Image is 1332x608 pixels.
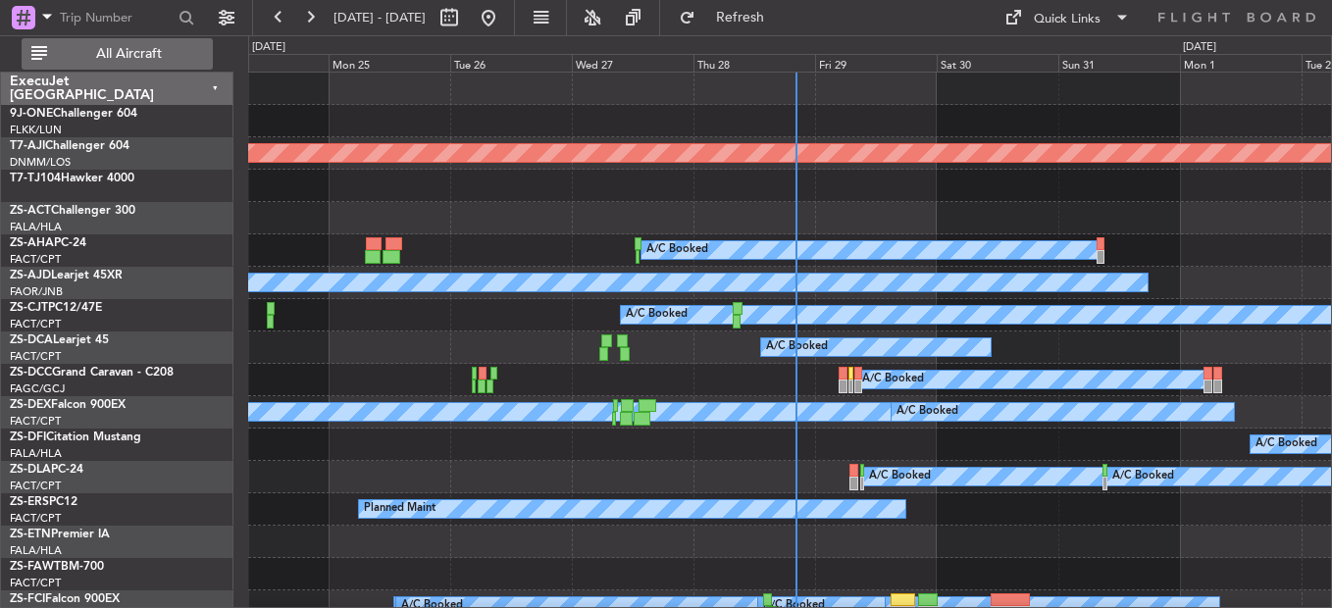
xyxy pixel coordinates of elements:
button: Refresh [670,2,788,33]
a: FACT/CPT [10,349,61,364]
span: ZS-FAW [10,561,54,573]
a: FACT/CPT [10,252,61,267]
button: Quick Links [995,2,1140,33]
span: ZS-ACT [10,205,51,217]
span: ZS-ETN [10,529,51,540]
a: FAOR/JNB [10,284,63,299]
div: Wed 27 [572,54,693,72]
div: Planned Maint [364,494,435,524]
div: Sun 24 [207,54,329,72]
div: Quick Links [1034,10,1101,29]
a: T7-AJIChallenger 604 [10,140,129,152]
span: ZS-DCA [10,334,53,346]
input: Trip Number [60,3,173,32]
span: T7-AJI [10,140,45,152]
span: ZS-FCI [10,593,45,605]
a: ZS-FCIFalcon 900EX [10,593,120,605]
span: All Aircraft [51,47,207,61]
span: ZS-DFI [10,431,46,443]
a: FALA/HLA [10,446,62,461]
a: ZS-CJTPC12/47E [10,302,102,314]
span: ZS-AJD [10,270,51,281]
a: T7-TJ104Hawker 4000 [10,173,134,184]
div: Mon 1 [1180,54,1302,72]
div: A/C Booked [869,462,931,491]
span: Refresh [699,11,782,25]
a: FACT/CPT [10,576,61,590]
button: All Aircraft [22,38,213,70]
a: ZS-FAWTBM-700 [10,561,104,573]
a: FALA/HLA [10,543,62,558]
a: ZS-ETNPremier IA [10,529,110,540]
span: ZS-AHA [10,237,54,249]
a: FACT/CPT [10,511,61,526]
div: Sat 30 [937,54,1058,72]
a: ZS-DCALearjet 45 [10,334,109,346]
a: 9J-ONEChallenger 604 [10,108,137,120]
a: ZS-ERSPC12 [10,496,77,508]
div: [DATE] [1183,39,1216,56]
a: DNMM/LOS [10,155,71,170]
a: ZS-DCCGrand Caravan - C208 [10,367,174,379]
span: [DATE] - [DATE] [333,9,426,26]
a: FACT/CPT [10,479,61,493]
span: 9J-ONE [10,108,53,120]
a: ZS-ACTChallenger 300 [10,205,135,217]
div: A/C Booked [897,397,958,427]
div: A/C Booked [1112,462,1174,491]
span: ZS-ERS [10,496,49,508]
a: FAGC/GCJ [10,381,65,396]
span: T7-TJ104 [10,173,61,184]
div: A/C Booked [766,332,828,362]
a: FACT/CPT [10,414,61,429]
a: FALA/HLA [10,220,62,234]
a: FLKK/LUN [10,123,62,137]
div: Thu 28 [693,54,815,72]
div: [DATE] [252,39,285,56]
div: Fri 29 [815,54,937,72]
div: Sun 31 [1058,54,1180,72]
div: A/C Booked [646,235,708,265]
div: A/C Booked [862,365,924,394]
div: Tue 26 [450,54,572,72]
span: ZS-DLA [10,464,51,476]
div: A/C Booked [1255,430,1317,459]
a: ZS-DFICitation Mustang [10,431,141,443]
a: ZS-AJDLearjet 45XR [10,270,123,281]
a: ZS-DLAPC-24 [10,464,83,476]
span: ZS-DCC [10,367,52,379]
span: ZS-CJT [10,302,48,314]
a: ZS-AHAPC-24 [10,237,86,249]
div: Mon 25 [329,54,450,72]
span: ZS-DEX [10,399,51,411]
a: ZS-DEXFalcon 900EX [10,399,126,411]
div: A/C Booked [626,300,688,329]
a: FACT/CPT [10,317,61,331]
